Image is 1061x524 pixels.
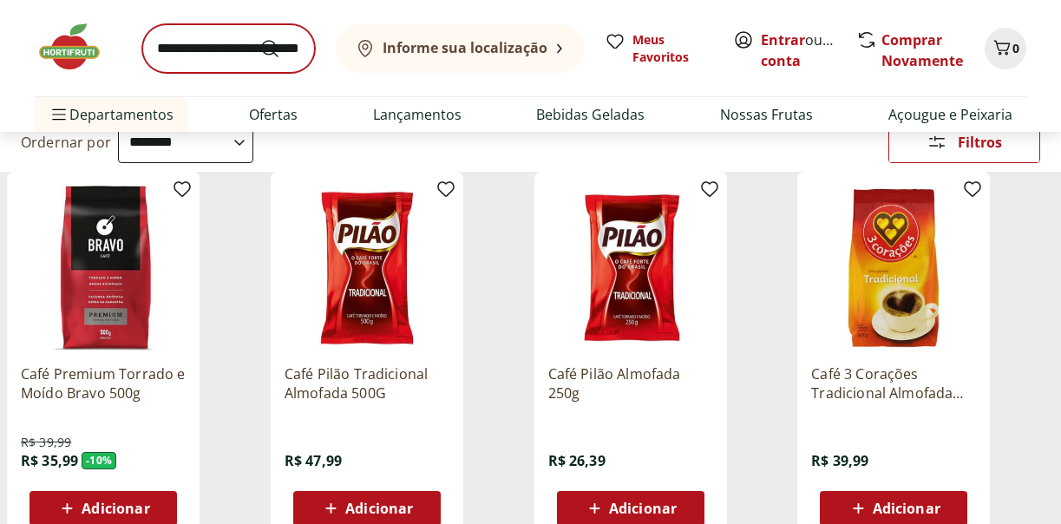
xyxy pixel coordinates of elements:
[811,186,976,350] img: Café 3 Corações Tradicional Almofada 500g
[21,434,71,451] span: R$ 39,99
[285,364,449,403] a: Café Pilão Tradicional Almofada 500G
[21,186,186,350] img: Café Premium Torrado e Moído Bravo 500g
[21,133,111,152] label: Ordernar por
[548,364,713,403] a: Café Pilão Almofada 250g
[21,451,78,470] span: R$ 35,99
[142,24,315,73] input: search
[49,94,69,135] button: Menu
[761,30,856,70] a: Criar conta
[285,186,449,350] img: Café Pilão Tradicional Almofada 500G
[761,29,838,71] span: ou
[82,452,116,469] span: - 10 %
[249,104,298,125] a: Ofertas
[82,501,149,515] span: Adicionar
[609,501,677,515] span: Adicionar
[985,28,1026,69] button: Carrinho
[383,38,547,57] b: Informe sua localização
[345,501,413,515] span: Adicionar
[873,501,940,515] span: Adicionar
[811,364,976,403] a: Café 3 Corações Tradicional Almofada 500g
[285,451,342,470] span: R$ 47,99
[35,21,121,73] img: Hortifruti
[536,104,645,125] a: Bebidas Geladas
[605,31,712,66] a: Meus Favoritos
[1012,40,1019,56] span: 0
[881,30,963,70] a: Comprar Novamente
[21,364,186,403] a: Café Premium Torrado e Moído Bravo 500g
[548,186,713,350] img: Café Pilão Almofada 250g
[336,24,584,73] button: Informe sua localização
[811,451,868,470] span: R$ 39,99
[888,121,1040,163] button: Filtros
[373,104,462,125] a: Lançamentos
[259,38,301,59] button: Submit Search
[761,30,805,49] a: Entrar
[49,94,174,135] span: Departamentos
[958,135,1002,149] span: Filtros
[888,104,1012,125] a: Açougue e Peixaria
[720,104,813,125] a: Nossas Frutas
[927,132,947,153] svg: Abrir Filtros
[548,451,606,470] span: R$ 26,39
[632,31,712,66] span: Meus Favoritos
